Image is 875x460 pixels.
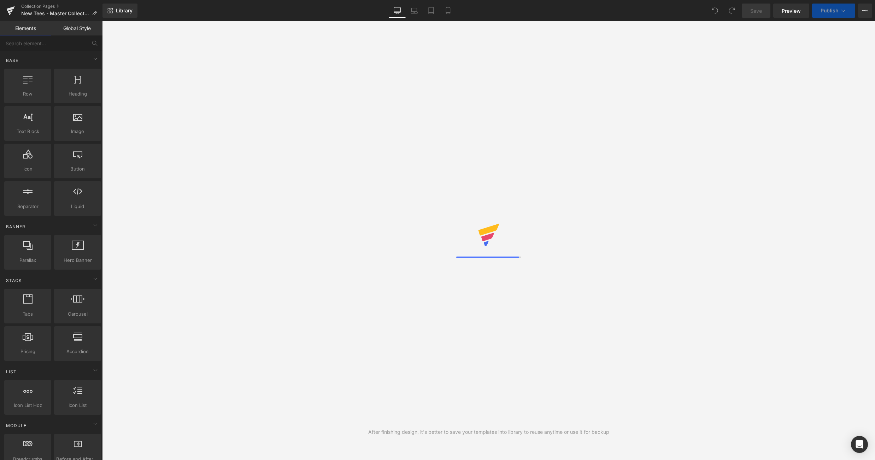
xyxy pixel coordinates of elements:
[6,203,49,210] span: Separator
[5,422,27,429] span: Module
[5,277,23,284] span: Stack
[6,402,49,409] span: Icon List Hoz
[56,203,99,210] span: Liquid
[56,128,99,135] span: Image
[423,4,440,18] a: Tablet
[51,21,102,35] a: Global Style
[56,90,99,98] span: Heading
[851,436,868,453] div: Open Intercom Messenger
[6,128,49,135] span: Text Block
[5,223,26,230] span: Banner
[5,57,19,64] span: Base
[773,4,809,18] a: Preview
[6,348,49,355] span: Pricing
[56,402,99,409] span: Icon List
[821,8,838,13] span: Publish
[708,4,722,18] button: Undo
[812,4,855,18] button: Publish
[5,368,17,375] span: List
[6,310,49,318] span: Tabs
[858,4,872,18] button: More
[21,11,89,16] span: New Tees - Master Collection
[102,4,137,18] a: New Library
[116,7,133,14] span: Library
[389,4,406,18] a: Desktop
[750,7,762,15] span: Save
[368,428,609,436] div: After finishing design, it's better to save your templates into library to reuse anytime or use i...
[56,310,99,318] span: Carousel
[440,4,457,18] a: Mobile
[56,257,99,264] span: Hero Banner
[6,165,49,173] span: Icon
[6,90,49,98] span: Row
[6,257,49,264] span: Parallax
[406,4,423,18] a: Laptop
[21,4,102,9] a: Collection Pages
[725,4,739,18] button: Redo
[56,348,99,355] span: Accordion
[782,7,801,15] span: Preview
[56,165,99,173] span: Button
